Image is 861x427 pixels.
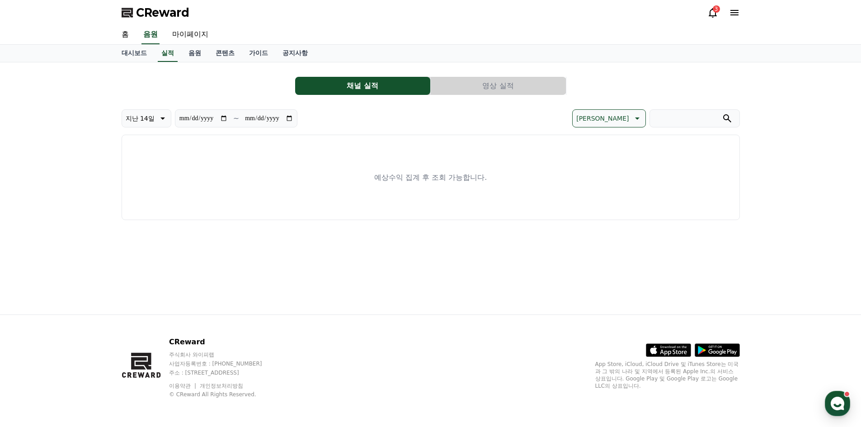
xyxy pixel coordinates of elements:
[83,300,94,308] span: 대화
[169,369,279,376] p: 주소 : [STREET_ADDRESS]
[233,113,239,124] p: ~
[713,5,720,13] div: 3
[136,5,189,20] span: CReward
[295,77,430,95] button: 채널 실적
[576,112,629,125] p: [PERSON_NAME]
[295,77,431,95] a: 채널 실적
[114,45,154,62] a: 대시보드
[141,25,160,44] a: 음원
[28,300,34,307] span: 홈
[572,109,645,127] button: [PERSON_NAME]
[169,337,279,347] p: CReward
[140,300,151,307] span: 설정
[181,45,208,62] a: 음원
[275,45,315,62] a: 공지사항
[117,286,174,309] a: 설정
[374,172,487,183] p: 예상수익 집계 후 조회 가능합니다.
[122,109,171,127] button: 지난 14일
[165,25,216,44] a: 마이페이지
[169,360,279,367] p: 사업자등록번호 : [PHONE_NUMBER]
[431,77,566,95] button: 영상 실적
[242,45,275,62] a: 가이드
[3,286,60,309] a: 홈
[200,383,243,389] a: 개인정보처리방침
[169,391,279,398] p: © CReward All Rights Reserved.
[169,351,279,358] p: 주식회사 와이피랩
[169,383,198,389] a: 이용약관
[208,45,242,62] a: 콘텐츠
[158,45,178,62] a: 실적
[707,7,718,18] a: 3
[122,5,189,20] a: CReward
[595,361,740,389] p: App Store, iCloud, iCloud Drive 및 iTunes Store는 미국과 그 밖의 나라 및 지역에서 등록된 Apple Inc.의 서비스 상표입니다. Goo...
[126,112,155,125] p: 지난 14일
[60,286,117,309] a: 대화
[114,25,136,44] a: 홈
